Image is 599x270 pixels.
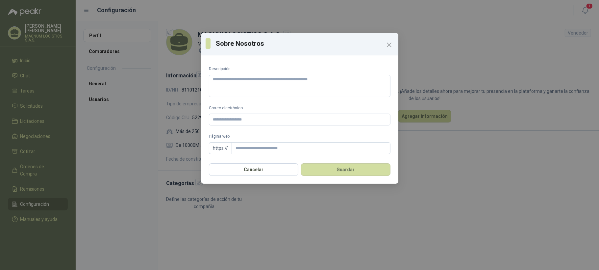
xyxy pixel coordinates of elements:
label: Página web [209,133,390,140]
label: Descripción [209,66,390,72]
label: Correo electrónico [209,105,390,111]
button: Cancelar [209,163,298,176]
button: Close [384,40,394,50]
span: https:// [209,142,232,154]
h3: Sobre Nosotros [216,39,394,48]
button: Guardar [301,163,390,176]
